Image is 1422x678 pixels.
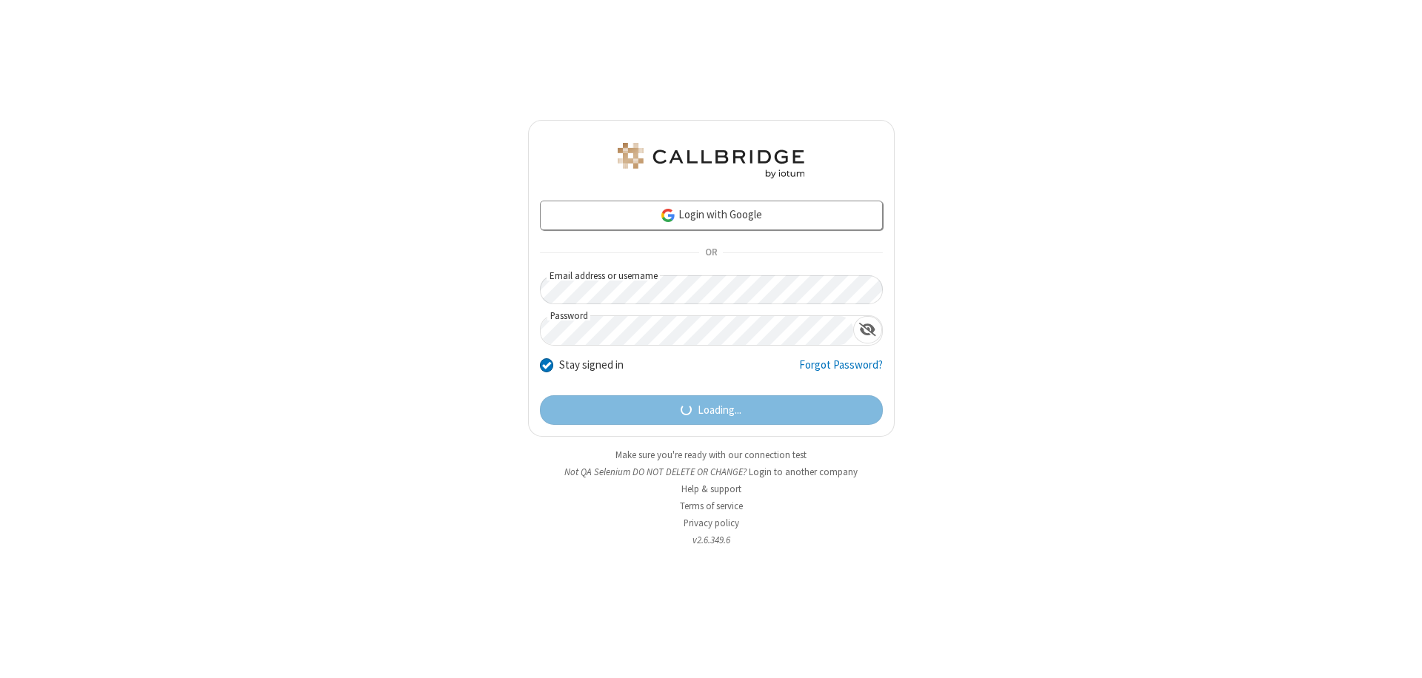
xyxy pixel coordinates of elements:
a: Privacy policy [684,517,739,529]
li: Not QA Selenium DO NOT DELETE OR CHANGE? [528,465,895,479]
a: Make sure you're ready with our connection test [615,449,807,461]
iframe: Chat [1385,640,1411,668]
img: QA Selenium DO NOT DELETE OR CHANGE [615,143,807,178]
span: Loading... [698,402,741,419]
a: Help & support [681,483,741,495]
div: Show password [853,316,882,343]
input: Password [541,316,853,345]
button: Login to another company [749,465,858,479]
a: Terms of service [680,500,743,512]
li: v2.6.349.6 [528,533,895,547]
img: google-icon.png [660,207,676,224]
input: Email address or username [540,275,883,304]
span: OR [699,243,723,264]
button: Loading... [540,395,883,425]
a: Login with Google [540,201,883,230]
label: Stay signed in [559,357,624,374]
a: Forgot Password? [799,357,883,385]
